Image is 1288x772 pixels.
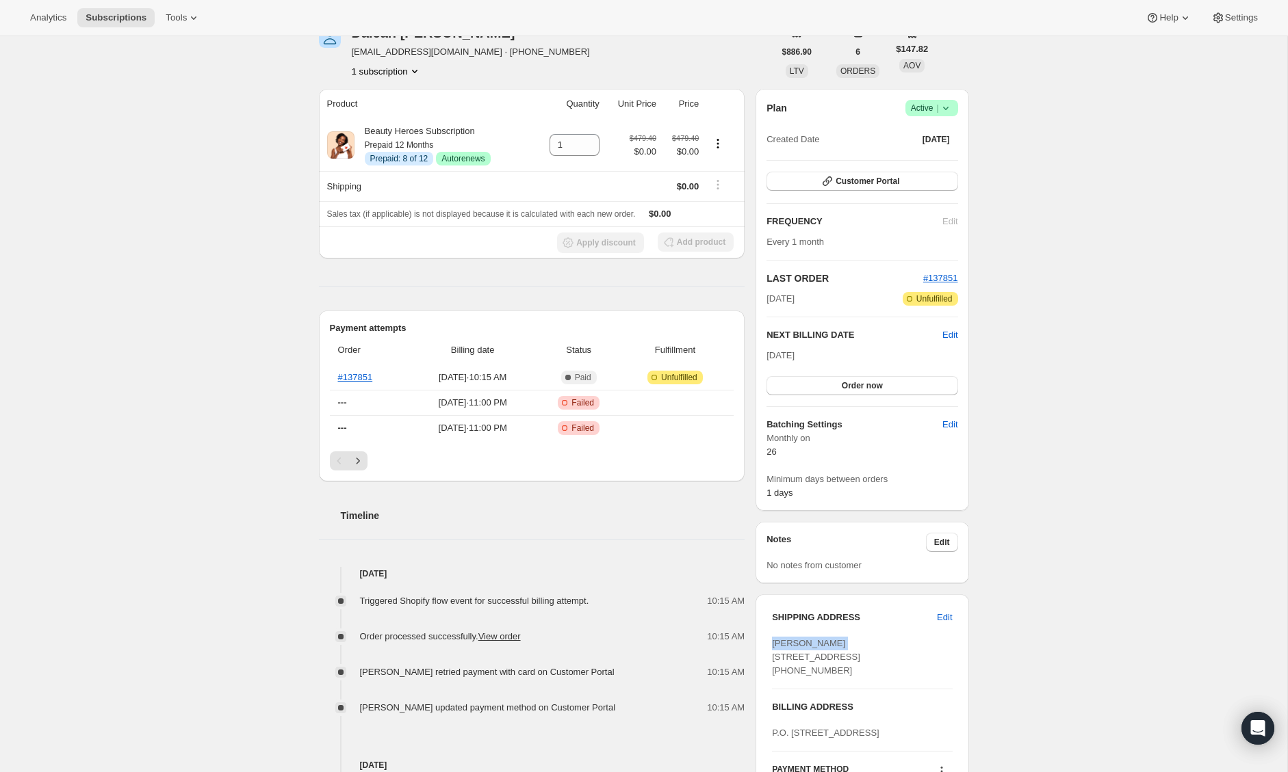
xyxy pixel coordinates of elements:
[772,638,860,676] span: [PERSON_NAME] [STREET_ADDRESS] [PHONE_NUMBER]
[665,145,699,159] span: $0.00
[661,372,697,383] span: Unfulfilled
[77,8,155,27] button: Subscriptions
[836,176,899,187] span: Customer Portal
[571,423,594,434] span: Failed
[327,131,355,159] img: product img
[413,396,533,410] span: [DATE] · 11:00 PM
[649,209,671,219] span: $0.00
[767,328,942,342] h2: NEXT BILLING DATE
[365,140,434,150] small: Prepaid 12 Months
[677,181,699,191] span: $0.00
[532,89,603,119] th: Quantity
[1203,8,1266,27] button: Settings
[355,124,491,165] div: Beauty Heroes Subscription
[767,172,957,191] button: Customer Portal
[767,350,795,360] span: [DATE]
[338,397,347,408] span: ---
[575,372,591,383] span: Paid
[767,133,819,146] span: Created Date
[896,42,928,56] span: $147.82
[1225,12,1258,23] span: Settings
[630,145,656,159] span: $0.00
[707,630,745,643] span: 10:15 AM
[360,596,589,606] span: Triggered Shopify flow event for successful billing attempt.
[707,136,729,151] button: Product actions
[772,611,937,624] h3: SHIPPING ADDRESS
[330,451,734,470] nav: Pagination
[767,431,957,445] span: Monthly on
[790,66,804,76] span: LTV
[1241,712,1274,745] div: Open Intercom Messenger
[660,89,703,119] th: Price
[842,380,883,391] span: Order now
[782,46,812,57] span: $886.90
[352,45,590,59] span: [EMAIL_ADDRESS][DOMAIN_NAME] · [PHONE_NUMBER]
[942,418,957,431] span: Edit
[338,372,373,382] a: #137851
[413,371,533,384] span: [DATE] · 10:15 AM
[348,451,368,470] button: Next
[767,447,776,457] span: 26
[604,89,660,119] th: Unit Price
[767,215,942,228] h2: FREQUENCY
[707,594,745,608] span: 10:15 AM
[707,701,745,715] span: 10:15 AM
[541,343,617,357] span: Status
[157,8,209,27] button: Tools
[352,64,422,78] button: Product actions
[360,631,521,641] span: Order processed successfully.
[330,321,734,335] h2: Payment attempts
[772,728,879,738] span: P.O. [STREET_ADDRESS]
[413,343,533,357] span: Billing date
[767,472,957,486] span: Minimum days between orders
[319,26,341,48] span: Daleah Osborne
[707,665,745,679] span: 10:15 AM
[929,607,960,628] button: Edit
[319,567,745,581] h4: [DATE]
[571,397,594,408] span: Failed
[840,66,875,76] span: ORDERS
[942,328,957,342] button: Edit
[338,423,347,433] span: ---
[30,12,66,23] span: Analytics
[327,209,636,219] span: Sales tax (if applicable) is not displayed because it is calculated with each new order.
[774,42,820,62] button: $886.90
[352,26,532,40] div: Daleah [PERSON_NAME]
[478,631,521,641] a: View order
[936,103,938,114] span: |
[1159,12,1178,23] span: Help
[767,376,957,395] button: Order now
[413,421,533,435] span: [DATE] · 11:00 PM
[767,292,795,306] span: [DATE]
[319,758,745,772] h4: [DATE]
[767,271,923,285] h2: LAST ORDER
[937,611,952,624] span: Edit
[911,101,953,115] span: Active
[847,42,868,62] button: 6
[934,537,950,548] span: Edit
[360,667,615,677] span: [PERSON_NAME] retried payment with card on Customer Portal
[341,509,745,522] h2: Timeline
[926,533,958,552] button: Edit
[916,293,953,304] span: Unfulfilled
[1137,8,1200,27] button: Help
[86,12,146,23] span: Subscriptions
[319,171,533,201] th: Shipping
[772,700,952,714] h3: BILLING ADDRESS
[360,702,616,713] span: [PERSON_NAME] updated payment method on Customer Portal
[22,8,75,27] button: Analytics
[672,134,699,142] small: $479.40
[923,271,958,285] button: #137851
[166,12,187,23] span: Tools
[767,488,793,498] span: 1 days
[923,273,958,283] a: #137851
[767,237,824,247] span: Every 1 month
[370,153,428,164] span: Prepaid: 8 of 12
[707,177,729,192] button: Shipping actions
[630,134,656,142] small: $479.40
[330,335,409,365] th: Order
[319,89,533,119] th: Product
[767,101,787,115] h2: Plan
